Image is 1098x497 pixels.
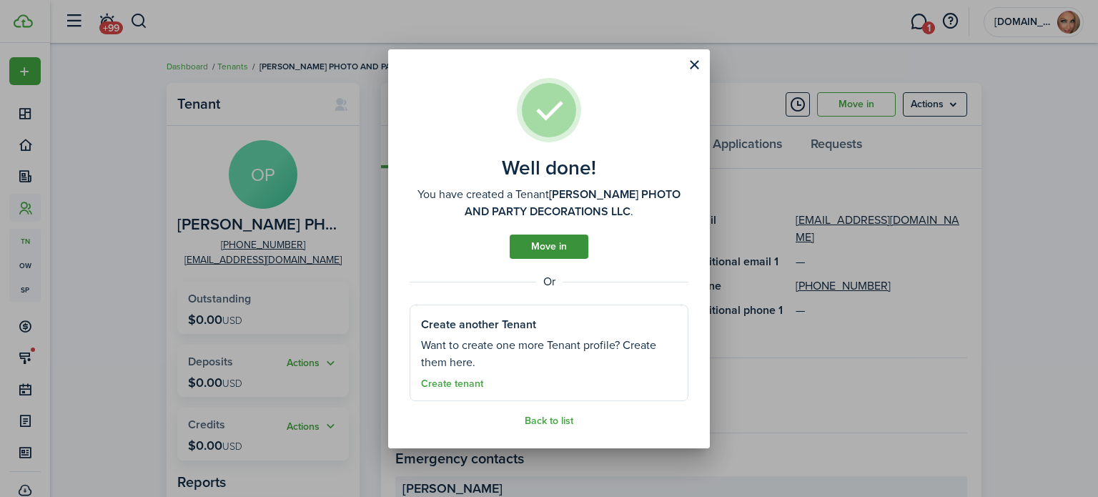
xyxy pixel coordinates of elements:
well-done-section-description: Want to create one more Tenant profile? Create them here. [421,337,677,371]
a: Create tenant [421,378,483,390]
a: Back to list [525,415,573,427]
well-done-description: You have created a Tenant . [410,186,688,220]
well-done-section-title: Create another Tenant [421,316,536,333]
b: [PERSON_NAME] PHOTO AND PARTY DECORATIONS LLC [465,186,681,220]
well-done-separator: Or [410,273,688,290]
a: Move in [510,235,588,259]
well-done-title: Well done! [502,157,596,179]
button: Close modal [682,53,706,77]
